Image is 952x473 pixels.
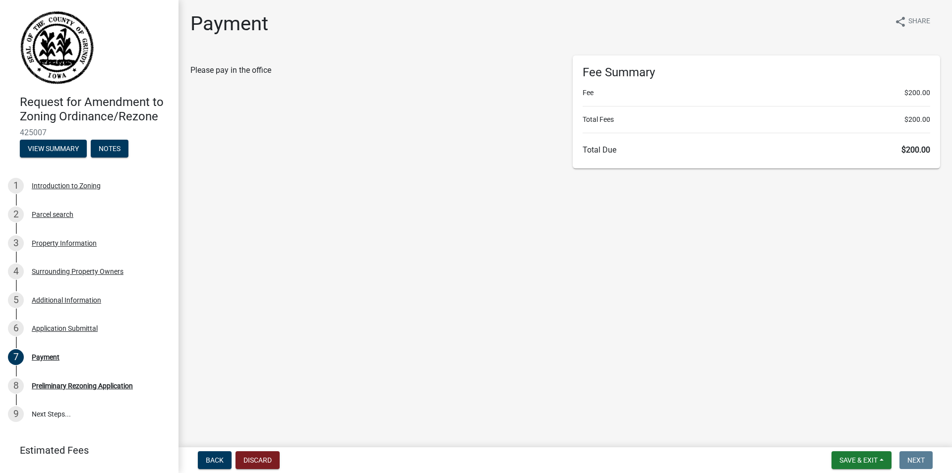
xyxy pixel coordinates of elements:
[91,140,128,158] button: Notes
[8,320,24,336] div: 6
[583,145,930,155] h6: Total Due
[206,456,224,464] span: Back
[8,440,163,460] a: Estimated Fees
[190,65,271,75] span: Please pay in the office
[198,451,232,469] button: Back
[190,12,268,36] h1: Payment
[583,114,930,125] li: Total Fees
[32,325,98,332] div: Application Submittal
[20,10,94,85] img: Grundy County, Iowa
[832,451,892,469] button: Save & Exit
[904,88,930,98] span: $200.00
[20,140,87,158] button: View Summary
[839,456,878,464] span: Save & Exit
[8,178,24,194] div: 1
[8,406,24,422] div: 9
[8,349,24,365] div: 7
[8,263,24,279] div: 4
[8,378,24,394] div: 8
[8,207,24,222] div: 2
[899,451,933,469] button: Next
[32,297,101,304] div: Additional Information
[20,145,87,153] wm-modal-confirm: Summary
[901,145,930,155] span: $200.00
[32,268,123,275] div: Surrounding Property Owners
[20,95,171,124] h4: Request for Amendment to Zoning Ordinance/Rezone
[32,182,101,189] div: Introduction to Zoning
[8,235,24,251] div: 3
[20,128,159,137] span: 425007
[32,211,73,218] div: Parcel search
[32,240,97,247] div: Property Information
[583,88,930,98] li: Fee
[32,382,133,389] div: Preliminary Rezoning Application
[583,65,930,80] h6: Fee Summary
[907,456,925,464] span: Next
[894,16,906,28] i: share
[904,114,930,125] span: $200.00
[8,292,24,308] div: 5
[32,354,59,361] div: Payment
[236,451,280,469] button: Discard
[91,145,128,153] wm-modal-confirm: Notes
[908,16,930,28] span: Share
[887,12,938,31] button: shareShare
